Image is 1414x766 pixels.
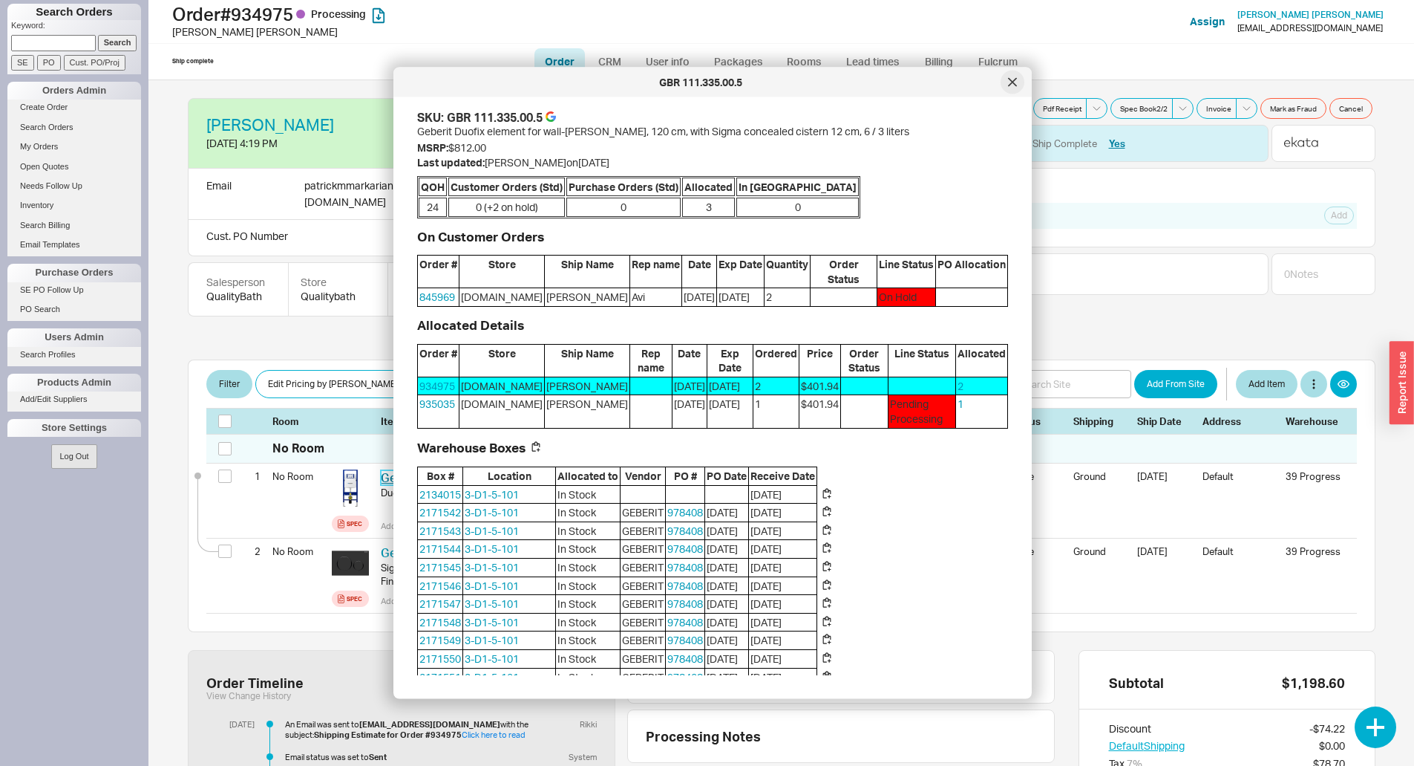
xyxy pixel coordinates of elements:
span: Order Status [811,256,877,288]
span: Needs Follow Up [20,181,82,190]
a: Rooms [776,48,832,75]
span: $812.00 [448,141,486,154]
div: [PERSON_NAME] [PERSON_NAME] [172,25,711,39]
a: 3-D1-5-101 [465,615,519,628]
div: Status [1011,415,1064,428]
span: GEBERIT [621,577,665,594]
div: Returns [812,266,1262,282]
span: MSRP: [417,141,448,154]
a: 2171547 [419,597,461,610]
span: Location [463,467,555,485]
span: Invoice [1206,103,1231,114]
button: Mark as Fraud [1260,98,1326,119]
div: Finish : Matte Black with Polished Black Accent [381,574,689,588]
div: $1,198.60 [1282,675,1345,691]
a: 3-D1-5-101 [465,652,519,665]
span: GEBERIT [621,559,665,577]
span: [DATE] [749,650,816,668]
a: CRM [588,48,632,75]
a: 3-D1-5-101 [465,561,519,574]
span: Allocated to [556,467,620,485]
div: Warehouse [1286,415,1345,428]
div: Address [1202,415,1277,428]
span: Spec Book 2 / 2 [1120,103,1168,114]
input: PO [37,55,61,71]
div: System [563,752,597,762]
div: Products Admin [7,374,141,392]
a: Billing [913,48,965,75]
div: Added [DATE] 4:19:01 PM by System [381,520,689,532]
span: PO Date [705,467,748,485]
button: Spec Book2/2 [1110,98,1173,119]
span: Add Item [1248,375,1285,393]
span: GEBERIT [621,613,665,631]
div: No Room [272,464,326,489]
span: Pdf Receipt [1043,103,1081,114]
span: In Stock [556,540,620,558]
span: In Stock [556,504,620,522]
div: No Room [272,440,324,456]
span: [DATE] [717,288,764,306]
a: PO Search [7,302,141,317]
span: In Stock [556,595,620,613]
span: On Hold [877,288,935,306]
span: In Stock [556,522,620,539]
span: [DOMAIN_NAME] [459,377,544,395]
span: QOH [419,177,447,196]
span: [DATE] [749,613,816,631]
div: patrickmmarkarian @ [DOMAIN_NAME] [304,178,479,210]
div: Spec [347,593,362,605]
span: [DATE] [707,395,753,427]
button: Invoice [1197,98,1237,119]
a: Search Profiles [7,347,141,363]
div: Store Settings [7,419,141,437]
b: Sent [369,752,387,762]
a: 2171546 [419,579,461,591]
button: Add Item [1236,370,1297,398]
div: [DATE] 4:19 PM [206,136,356,151]
span: Purchase Orders (Std) [566,177,681,196]
span: Vendor [621,467,665,485]
div: Ship Complete [1032,137,1097,150]
a: SE PO Follow Up [7,282,141,298]
a: 978408 [667,579,703,591]
div: Room [272,415,326,428]
span: Rep name [630,256,681,288]
div: QualityBath [206,289,270,304]
div: 2 [242,539,261,564]
span: Rep name [630,344,672,376]
button: Cancel [1329,98,1372,119]
span: Store [459,344,544,376]
a: 3-D1-5-101 [465,579,519,591]
a: 935035 [419,397,455,410]
button: Pdf Receipt [1033,98,1087,119]
a: Spec [332,591,369,607]
span: Geberit Duofix element for wall-[PERSON_NAME], 120 cm, with Sigma concealed cistern 12 cm, 6 / 3 ... [417,125,909,137]
span: Quantity [765,256,810,288]
div: Default [1202,545,1277,568]
b: Shipping Estimate for Order #934975 [314,730,462,740]
span: [DATE] [749,595,816,613]
a: 978408 [667,524,703,536]
a: Add/Edit Suppliers [7,392,141,407]
div: Subtotal [1109,675,1164,691]
a: 2171549 [419,634,461,646]
span: Pending Processing [888,395,956,427]
a: [PERSON_NAME] [PERSON_NAME] [1237,10,1384,20]
span: Ordered [753,344,799,376]
span: [DATE] [672,377,707,395]
span: GEBERIT [621,650,665,668]
button: Filter [206,370,252,398]
a: 934975 [419,379,455,392]
span: 3 [682,198,735,217]
span: [DATE] [705,504,748,522]
a: 2171543 [419,524,461,536]
a: Open Quotes [7,159,141,175]
div: [PERSON_NAME] [546,378,628,393]
div: Rikki [574,719,597,730]
div: Order Timeline [206,675,304,691]
div: Salesperson [206,275,270,290]
a: 978408 [667,561,703,574]
div: [PERSON_NAME] [546,290,628,305]
span: [DATE] [705,613,748,631]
